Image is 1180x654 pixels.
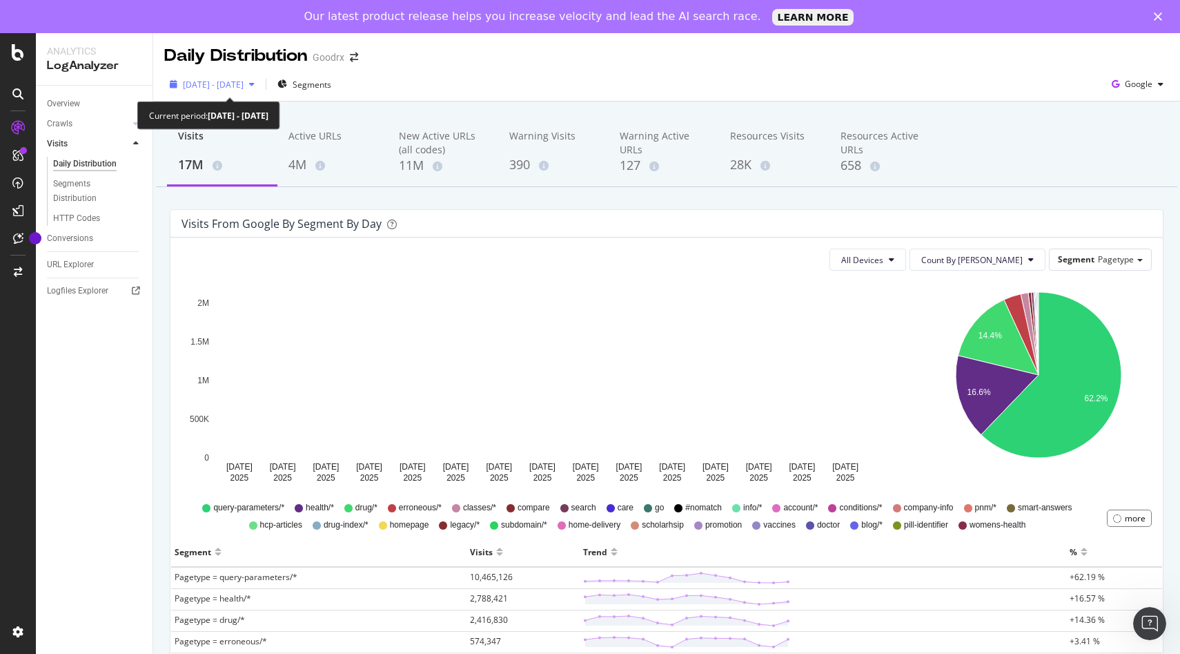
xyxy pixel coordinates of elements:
[529,462,555,472] text: [DATE]
[175,635,267,647] span: Pagetype = erroneous/*
[273,473,292,483] text: 2025
[470,635,501,647] span: 574,347
[178,156,266,174] div: 17M
[967,388,991,398] text: 16.6%
[707,473,725,483] text: 2025
[47,117,129,131] a: Crawls
[53,211,100,226] div: HTTP Codes
[47,284,143,298] a: Logfiles Explorer
[230,473,249,483] text: 2025
[569,519,620,531] span: home-delivery
[817,519,840,531] span: doctor
[921,254,1023,266] span: Count By Day
[47,258,143,272] a: URL Explorer
[685,502,722,514] span: #nomatch
[208,110,268,122] b: [DATE] - [DATE]
[260,519,302,531] span: hcp-articles
[47,284,108,298] div: Logfiles Explorer
[178,129,266,155] div: Visits
[181,282,904,489] div: A chart.
[47,231,93,246] div: Conversions
[1084,394,1108,403] text: 62.2%
[1154,12,1168,21] div: Close
[1133,607,1166,640] iframe: Intercom live chat
[175,614,245,626] span: Pagetype = drug/*
[1098,253,1134,265] span: Pagetype
[390,519,429,531] span: homepage
[270,462,296,472] text: [DATE]
[642,519,684,531] span: scholarhsip
[47,258,94,272] div: URL Explorer
[501,519,547,531] span: subdomain/*
[47,117,72,131] div: Crawls
[29,232,41,244] div: Tooltip anchor
[164,44,307,68] div: Daily Distribution
[730,156,818,174] div: 28K
[164,73,260,95] button: [DATE] - [DATE]
[190,337,209,347] text: 1.5M
[861,519,883,531] span: blog/*
[533,473,552,483] text: 2025
[841,254,883,266] span: All Devices
[313,462,339,472] text: [DATE]
[840,157,929,175] div: 658
[509,156,598,174] div: 390
[571,502,596,514] span: search
[829,249,906,271] button: All Devices
[197,376,209,385] text: 1M
[518,502,550,514] span: compare
[1106,73,1169,95] button: Google
[403,473,422,483] text: 2025
[620,473,638,483] text: 2025
[509,129,598,155] div: Warning Visits
[1070,593,1105,604] span: +16.57 %
[175,571,297,583] span: Pagetype = query-parameters/*
[204,453,209,463] text: 0
[360,473,379,483] text: 2025
[904,502,954,514] span: company-info
[226,462,253,472] text: [DATE]
[576,473,595,483] text: 2025
[486,462,512,472] text: [DATE]
[399,502,442,514] span: erroneous/*
[470,614,508,626] span: 2,416,830
[288,156,377,174] div: 4M
[293,79,331,90] span: Segments
[620,129,708,157] div: Warning Active URLs
[350,52,358,62] div: arrow-right-arrow-left
[749,473,768,483] text: 2025
[450,519,480,531] span: legacy/*
[705,519,742,531] span: promotion
[1058,253,1094,265] span: Segment
[355,502,377,514] span: drug/*
[175,541,211,563] div: Segment
[979,331,1002,340] text: 14.4%
[772,9,854,26] a: LEARN MORE
[746,462,772,472] text: [DATE]
[783,502,818,514] span: account/*
[490,473,509,483] text: 2025
[655,502,664,514] span: go
[47,137,129,151] a: Visits
[306,502,334,514] span: health/*
[53,177,130,206] div: Segments Distribution
[399,157,487,175] div: 11M
[463,502,496,514] span: classes/*
[47,137,68,151] div: Visits
[793,473,812,483] text: 2025
[47,58,141,74] div: LogAnalyzer
[925,282,1152,489] svg: A chart.
[743,502,762,514] span: info/*
[324,519,368,531] span: drug-index/*
[175,593,251,604] span: Pagetype = health/*
[47,44,141,58] div: Analytics
[573,462,599,472] text: [DATE]
[702,462,729,472] text: [DATE]
[304,10,761,23] div: Our latest product release helps you increase velocity and lead the AI search race.
[1070,614,1105,626] span: +14.36 %
[53,177,143,206] a: Segments Distribution
[618,502,633,514] span: care
[839,502,882,514] span: conditions/*
[53,157,117,171] div: Daily Distribution
[272,73,337,95] button: Segments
